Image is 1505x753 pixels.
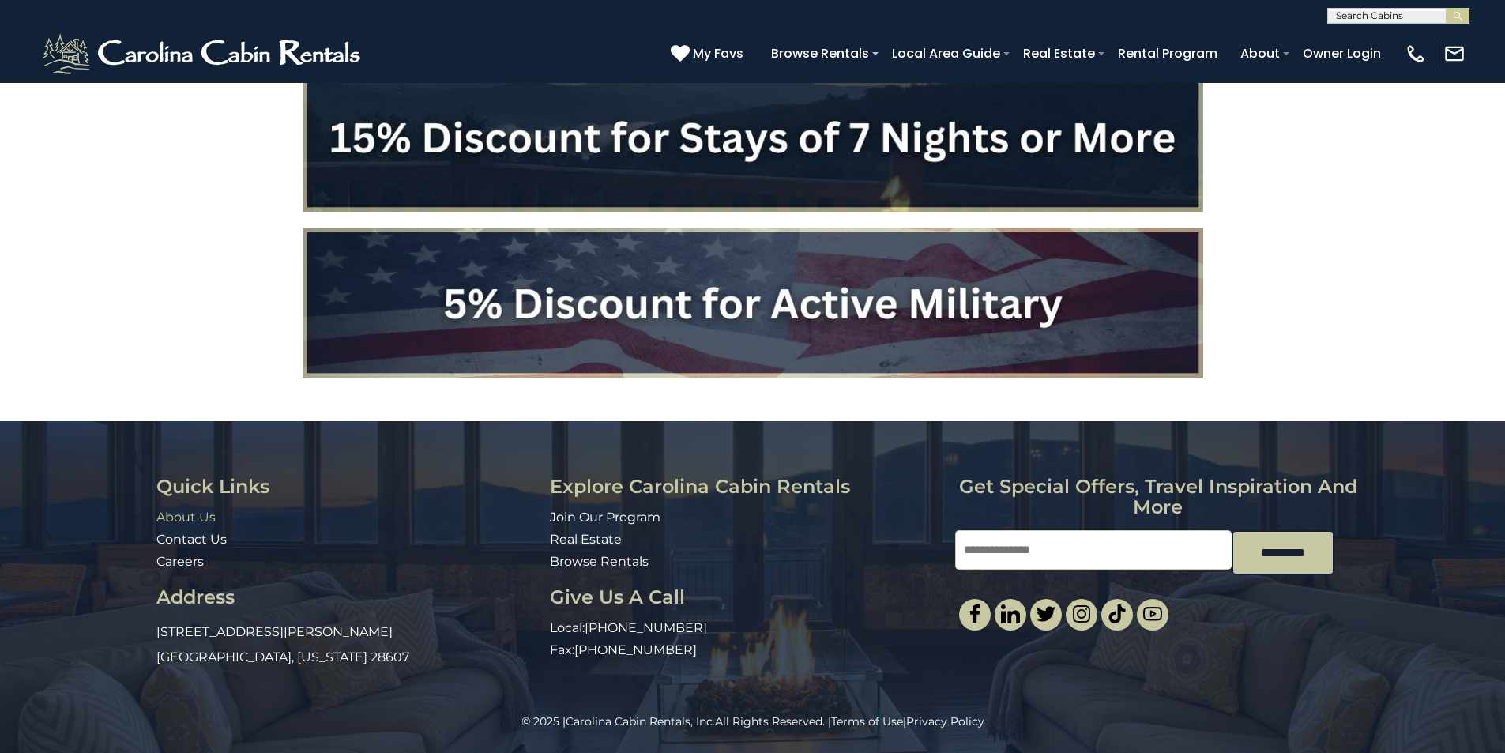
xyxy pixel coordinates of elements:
img: phone-regular-white.png [1405,43,1427,65]
img: mail-regular-white.png [1443,43,1465,65]
h3: Get special offers, travel inspiration and more [955,476,1360,518]
a: Join Our Program [550,510,660,525]
a: Careers [156,554,204,569]
a: Local Area Guide [884,40,1008,67]
a: Rental Program [1110,40,1225,67]
a: Owner Login [1295,40,1389,67]
img: youtube-light.svg [1143,604,1162,623]
img: facebook-single.svg [965,604,984,623]
h3: Quick Links [156,476,538,497]
a: [PHONE_NUMBER] [574,642,697,657]
a: Browse Rentals [763,40,877,67]
a: Contact Us [156,532,227,547]
a: Real Estate [1015,40,1103,67]
h3: Address [156,587,538,608]
p: Local: [550,619,943,638]
img: tiktok.svg [1108,604,1127,623]
img: twitter-single.svg [1037,604,1055,623]
a: Browse Rentals [550,554,649,569]
p: [STREET_ADDRESS][PERSON_NAME] [GEOGRAPHIC_DATA], [US_STATE] 28607 [156,619,538,670]
h3: Explore Carolina Cabin Rentals [550,476,943,497]
img: White-1-2.png [40,30,367,77]
a: Real Estate [550,532,622,547]
a: [PHONE_NUMBER] [585,620,707,635]
span: © 2025 | [521,714,715,729]
a: Privacy Policy [906,714,984,729]
img: instagram-single.svg [1072,604,1091,623]
p: Fax: [550,642,943,660]
a: About [1232,40,1288,67]
a: My Favs [671,43,747,64]
p: All Rights Reserved. | | [36,713,1469,729]
img: linkedin-single.svg [1001,604,1020,623]
h3: Give Us A Call [550,587,943,608]
span: My Favs [693,43,743,63]
a: About Us [156,510,216,525]
a: Terms of Use [831,714,903,729]
a: Carolina Cabin Rentals, Inc. [566,714,715,729]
